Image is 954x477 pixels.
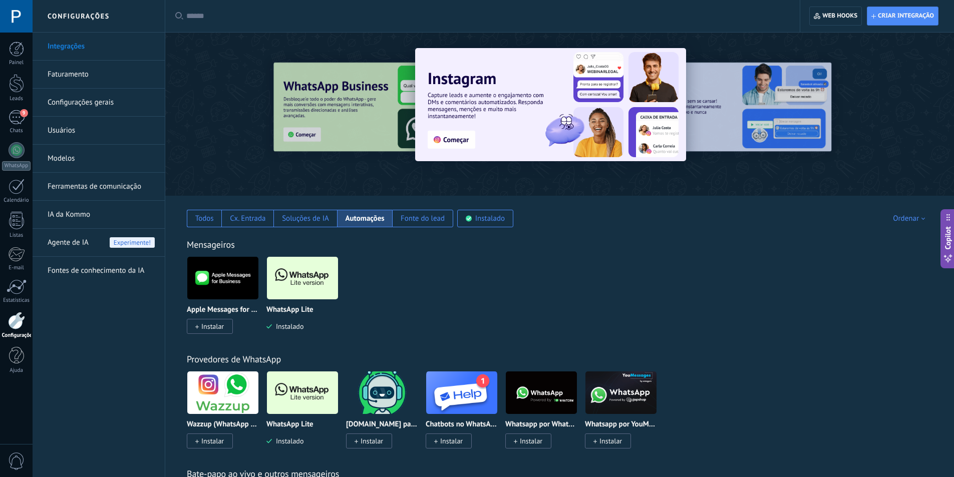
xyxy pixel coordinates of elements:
[33,229,165,257] li: Agente de IA
[505,420,577,429] p: Whatsapp por Whatcrm e Telphin
[585,371,665,460] div: Whatsapp por YouMessages
[187,306,259,314] p: Apple Messages for Business
[345,214,384,223] div: Automações
[401,214,445,223] div: Fonte do lead
[48,89,155,117] a: Configurações gerais
[266,256,346,346] div: WhatsApp Lite
[195,214,214,223] div: Todos
[20,109,28,117] span: 9
[187,420,259,429] p: Wazzup (WhatsApp & Instagram)
[272,322,303,331] span: Instalado
[201,436,224,445] span: Instalar
[426,420,498,429] p: Chatbots no WhatsApp
[2,161,31,171] div: WhatsApp
[48,145,155,173] a: Modelos
[440,436,463,445] span: Instalar
[48,61,155,89] a: Faturamento
[187,371,266,460] div: Wazzup (WhatsApp & Instagram)
[809,7,862,26] button: Web hooks
[33,257,165,284] li: Fontes de conhecimento da IA
[618,63,831,152] img: Slide 2
[187,256,266,346] div: Apple Messages for Business
[2,332,31,339] div: Configurações
[282,214,329,223] div: Soluções de IA
[48,173,155,201] a: Ferramentas de comunicação
[585,420,657,429] p: Whatsapp por YouMessages
[267,368,338,417] img: logo_main.png
[110,237,155,248] span: Experimente!
[267,254,338,302] img: logo_main.png
[346,371,426,460] div: ChatArchitect.com para WhatsApp
[33,117,165,145] li: Usuários
[505,371,585,460] div: Whatsapp por Whatcrm e Telphin
[943,226,953,249] span: Copilot
[48,257,155,285] a: Fontes de conhecimento da IA
[2,197,31,204] div: Calendário
[187,368,258,417] img: logo_main.png
[346,420,418,429] p: [DOMAIN_NAME] para WhatsApp
[2,60,31,66] div: Painel
[520,436,542,445] span: Instalar
[48,117,155,145] a: Usuários
[266,371,346,460] div: WhatsApp Lite
[272,436,303,445] span: Instalado
[585,368,657,417] img: logo_main.png
[266,306,313,314] p: WhatsApp Lite
[893,214,928,223] div: Ordenar
[878,12,934,20] span: Criar integração
[426,368,497,417] img: logo_main.png
[48,33,155,61] a: Integrações
[266,420,313,429] p: WhatsApp Lite
[33,145,165,173] li: Modelos
[201,322,224,331] span: Instalar
[361,436,383,445] span: Instalar
[2,297,31,304] div: Estatísticas
[48,201,155,229] a: IA da Kommo
[273,63,487,152] img: Slide 3
[426,371,505,460] div: Chatbots no WhatsApp
[599,436,622,445] span: Instalar
[415,48,686,161] img: Slide 1
[33,89,165,117] li: Configurações gerais
[230,214,265,223] div: Cx. Entrada
[33,33,165,61] li: Integrações
[2,96,31,102] div: Leads
[33,201,165,229] li: IA da Kommo
[33,61,165,89] li: Faturamento
[187,239,235,250] a: Mensageiros
[867,7,938,26] button: Criar integração
[822,12,857,20] span: Web hooks
[347,368,418,417] img: logo_main.png
[48,229,155,257] a: Agente de IA Experimente!
[33,173,165,201] li: Ferramentas de comunicação
[475,214,505,223] div: Instalado
[2,232,31,239] div: Listas
[187,254,258,302] img: logo_main.png
[2,128,31,134] div: Chats
[48,229,89,257] span: Agente de IA
[506,368,577,417] img: logo_main.png
[2,367,31,374] div: Ajuda
[2,265,31,271] div: E-mail
[187,353,281,365] a: Provedores de WhatsApp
